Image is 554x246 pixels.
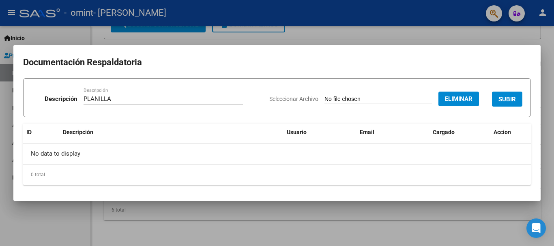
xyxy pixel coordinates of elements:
[492,92,522,107] button: SUBIR
[23,165,531,185] div: 0 total
[445,95,472,103] span: Eliminar
[494,129,511,135] span: Accion
[23,144,531,164] div: No data to display
[360,129,374,135] span: Email
[498,96,516,103] span: SUBIR
[60,124,283,141] datatable-header-cell: Descripción
[269,96,318,102] span: Seleccionar Archivo
[26,129,32,135] span: ID
[429,124,490,141] datatable-header-cell: Cargado
[438,92,479,106] button: Eliminar
[287,129,307,135] span: Usuario
[526,218,546,238] div: Open Intercom Messenger
[283,124,356,141] datatable-header-cell: Usuario
[45,94,77,104] p: Descripción
[433,129,455,135] span: Cargado
[23,124,60,141] datatable-header-cell: ID
[63,129,93,135] span: Descripción
[23,55,531,70] h2: Documentación Respaldatoria
[356,124,429,141] datatable-header-cell: Email
[490,124,531,141] datatable-header-cell: Accion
